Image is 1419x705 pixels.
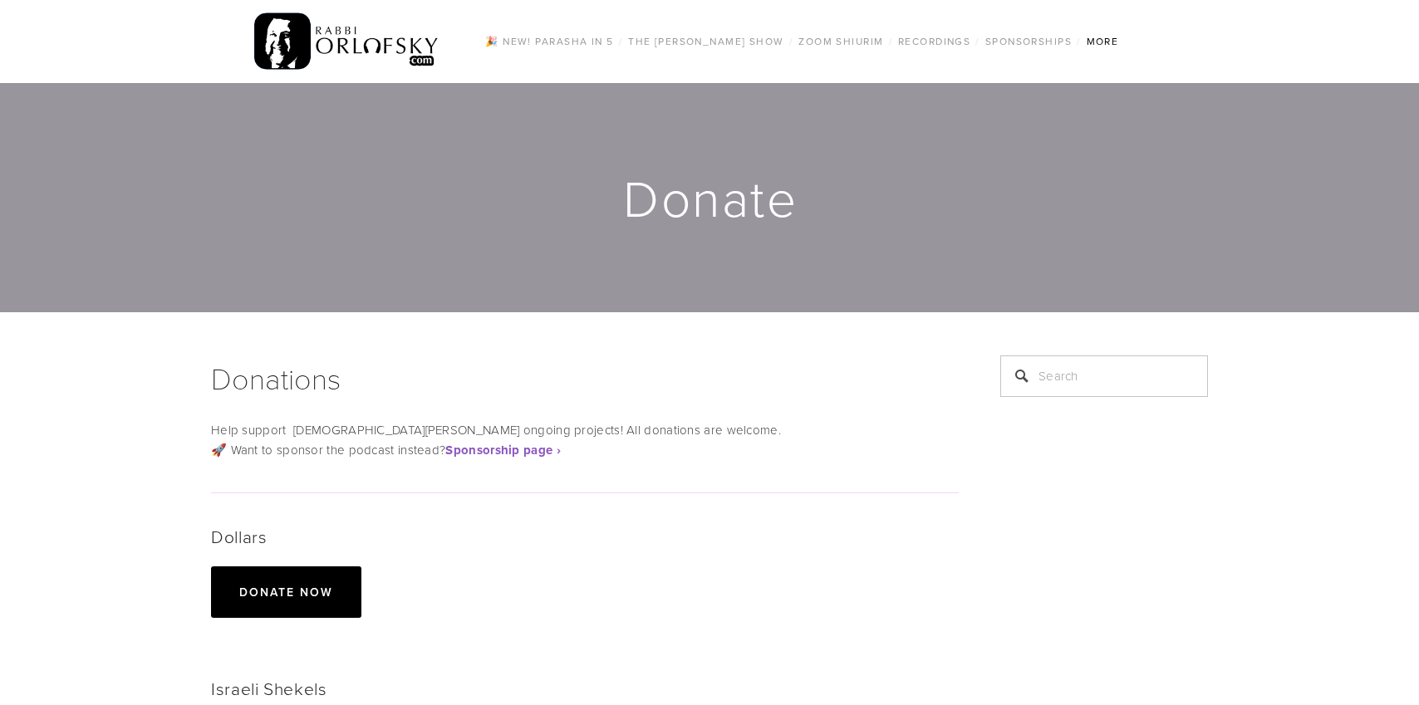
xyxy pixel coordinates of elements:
[254,9,439,74] img: RabbiOrlofsky.com
[480,31,618,52] a: 🎉 NEW! Parasha in 5
[623,31,789,52] a: The [PERSON_NAME] Show
[211,420,959,460] p: Help support [DEMOGRAPHIC_DATA][PERSON_NAME] ongoing projects! All donations are welcome. 🚀 Want ...
[211,355,959,400] h1: Donations
[1000,355,1208,397] input: Search
[445,441,564,458] a: Sponsorship page ›
[893,31,975,52] a: Recordings
[793,31,888,52] a: Zoom Shiurim
[1082,31,1124,52] a: More
[445,441,560,459] strong: Sponsorship page ›
[789,34,793,48] span: /
[975,34,980,48] span: /
[211,526,959,546] h2: Dollars
[619,34,623,48] span: /
[211,678,959,698] h2: Israeli Shekels
[211,566,361,618] a: Donate now
[980,31,1077,52] a: Sponsorships
[889,34,893,48] span: /
[211,171,1210,224] h1: Donate
[1077,34,1081,48] span: /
